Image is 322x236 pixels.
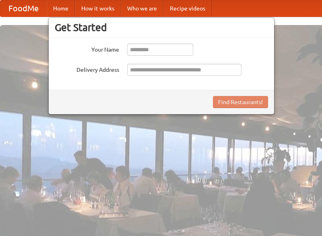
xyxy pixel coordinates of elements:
label: Your Name [55,44,119,54]
a: Recipe videos [163,0,212,17]
a: Home [47,0,75,17]
a: How it works [75,0,121,17]
label: Delivery Address [55,64,119,74]
a: FoodMe [0,0,47,17]
button: Find Restaurants! [213,96,268,108]
a: Who we are [121,0,163,17]
h3: Get Started [55,21,268,33]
